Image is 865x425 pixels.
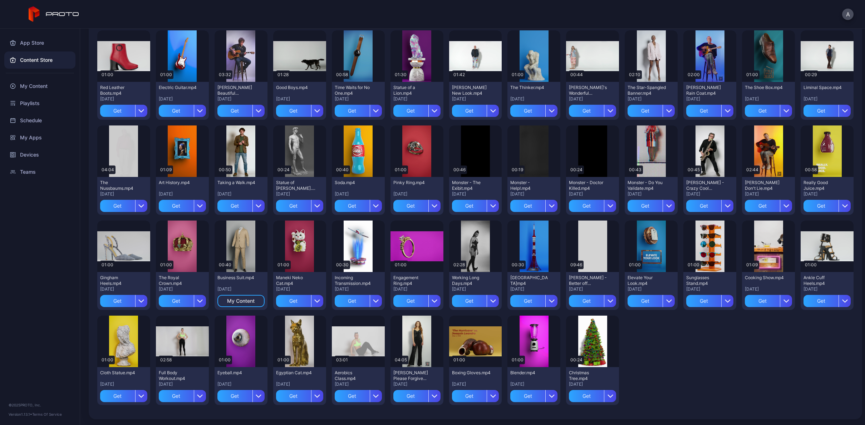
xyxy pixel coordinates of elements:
div: [DATE] [628,286,675,292]
button: Get [745,200,792,212]
div: [DATE] [510,381,557,387]
div: [DATE] [452,96,499,102]
button: Get [100,390,147,402]
div: Get [393,200,428,212]
div: My Apps [4,129,75,146]
div: [DATE] [217,381,265,387]
button: A [842,9,854,20]
button: Get [569,200,616,212]
div: Get [452,105,487,117]
div: Get [803,105,839,117]
div: Billy Morrison's Beautiful Disaster.mp4 [217,85,257,96]
div: Good Boys.mp4 [276,85,315,90]
div: Devices [4,146,75,163]
div: Get [745,105,780,117]
div: Get [159,200,194,212]
div: [DATE] [276,96,323,102]
div: Schedule [4,112,75,129]
div: Get [745,200,780,212]
button: Get [159,105,206,117]
div: The Shoe Box.mp4 [745,85,784,90]
div: [DATE] [276,286,323,292]
div: Scott Page - Crazy Cool Technology.mp4 [686,180,726,191]
div: [DATE] [510,191,557,197]
div: Working Long Days.mp4 [452,275,491,286]
button: Get [100,105,147,117]
div: [DATE] [100,96,147,102]
div: Get [393,105,428,117]
div: Aerobics Class.mp4 [335,370,374,381]
div: [DATE] [803,191,851,197]
a: App Store [4,34,75,51]
div: [DATE] [276,381,323,387]
div: [DATE] [335,191,382,197]
div: [DATE] [100,191,147,197]
div: Soda.mp4 [335,180,374,186]
div: [DATE] [510,286,557,292]
div: [DATE] [686,286,733,292]
button: Get [686,105,733,117]
button: Get [686,200,733,212]
div: [DATE] [628,96,675,102]
div: [DATE] [393,381,441,387]
button: Get [276,200,323,212]
button: Get [335,390,382,402]
div: Get [217,390,252,402]
button: Get [628,105,675,117]
div: Get [745,295,780,307]
div: Ryan Pollie's Don't Lie.mp4 [745,180,784,191]
button: Get [276,105,323,117]
div: [DATE] [159,286,206,292]
div: Statue of David.mp4 [276,180,315,191]
div: Playlists [4,95,75,112]
div: Monster - Do You Validate.mp4 [628,180,667,191]
div: Cooking Show.mp4 [745,275,784,281]
div: [DATE] [217,191,265,197]
div: [DATE] [452,191,499,197]
div: Get [452,295,487,307]
div: Statue of a Lion.mp4 [393,85,433,96]
div: Get [452,390,487,402]
div: Maneki Neko Cat.mp4 [276,275,315,286]
button: Get [159,295,206,307]
div: Really Good Juice.mp4 [803,180,843,191]
div: [DATE] [335,381,382,387]
span: Version 1.13.1 • [9,412,32,416]
div: Get [217,200,252,212]
div: Get [100,295,135,307]
button: Get [335,105,382,117]
button: Get [803,200,851,212]
div: Get [335,295,370,307]
button: Get [393,200,441,212]
div: Boxing Gloves.mp4 [452,370,491,376]
div: [DATE] [393,286,441,292]
div: Get [335,200,370,212]
div: My Content [227,298,255,304]
div: Monster - Help!.mp4 [510,180,550,191]
div: The Nussbaums.mp4 [100,180,139,191]
a: Content Store [4,51,75,69]
div: [DATE] [276,191,323,197]
div: [DATE] [335,286,382,292]
div: [DATE] [569,96,616,102]
button: Get [100,200,147,212]
div: Get [159,295,194,307]
div: Adeline Mocke's Please Forgive Me.mp4 [393,370,433,381]
div: [DATE] [569,286,616,292]
div: Get [100,200,135,212]
div: Get [569,200,604,212]
div: [DATE] [803,286,851,292]
div: [DATE] [159,191,206,197]
div: [DATE] [745,286,792,292]
button: Get [393,295,441,307]
div: Monster - Doctor Killed.mp4 [569,180,608,191]
button: Get [510,105,557,117]
div: [DATE] [452,286,499,292]
div: Get [159,390,194,402]
button: My Content [217,295,265,307]
div: Full Body Workout.mp4 [159,370,198,381]
div: Liminal Space.mp4 [803,85,843,90]
div: [DATE] [745,191,792,197]
div: Get [335,390,370,402]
